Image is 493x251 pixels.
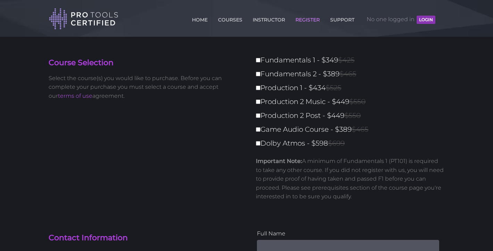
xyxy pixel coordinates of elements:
p: A minimum of Fundamentals 1 (PT101) is required to take any other course. If you did not register... [256,157,444,201]
a: REGISTER [294,13,321,24]
span: $550 [344,111,361,120]
strong: Important Note: [256,158,302,164]
input: Game Audio Course - $389$465 [256,127,260,132]
label: Game Audio Course - $389 [256,123,449,136]
label: Production 2 Music - $449 [256,96,449,108]
span: $699 [328,139,345,147]
a: INSTRUCTOR [251,13,287,24]
span: No one logged in [367,9,435,30]
input: Dolby Atmos - $598$699 [256,141,260,146]
a: COURSES [216,13,244,24]
span: $465 [340,70,356,78]
img: Pro Tools Certified Logo [49,8,118,30]
span: $425 [338,56,354,64]
button: LOGIN [417,16,435,24]
p: Select the course(s) you would like to purchase. Before you can complete your purchase you must s... [49,74,241,101]
label: Production 2 Post - $449 [256,110,449,122]
a: HOME [190,13,209,24]
input: Production 1 - $434$525 [256,86,260,90]
span: $465 [352,125,368,133]
span: $550 [349,97,366,106]
h4: Contact Information [49,233,241,243]
span: $525 [326,84,341,92]
label: Full Name [257,229,439,238]
input: Production 2 Music - $449$550 [256,99,260,104]
input: Production 2 Post - $449$550 [256,113,260,118]
label: Fundamentals 1 - $349 [256,54,449,66]
h4: Course Selection [49,58,241,68]
label: Production 1 - $434 [256,82,449,94]
input: Fundamentals 1 - $349$425 [256,58,260,62]
input: Fundamentals 2 - $389$465 [256,72,260,76]
a: SUPPORT [328,13,356,24]
label: Fundamentals 2 - $389 [256,68,449,80]
a: terms of use [58,93,92,99]
label: Dolby Atmos - $598 [256,137,449,149]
